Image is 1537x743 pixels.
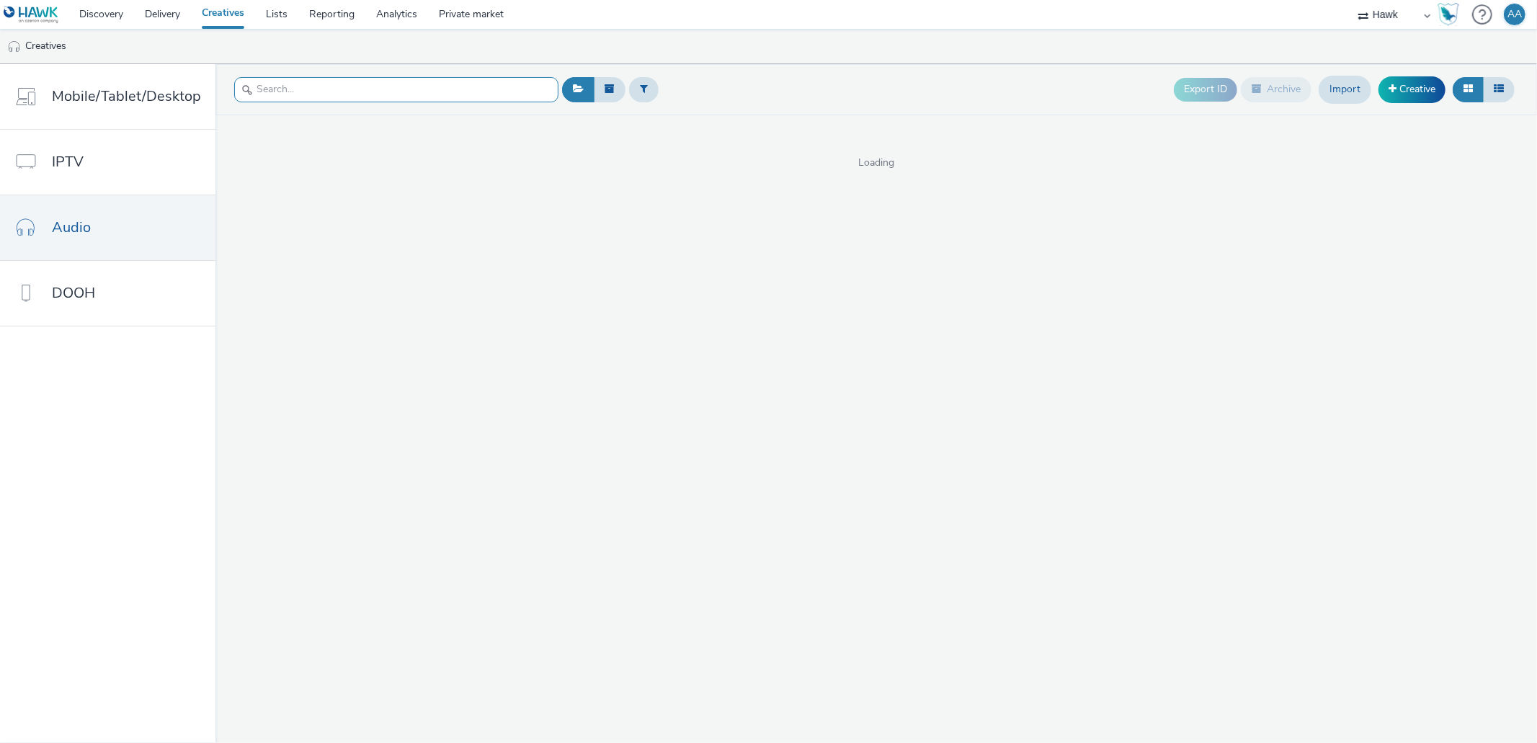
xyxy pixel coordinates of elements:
[1319,76,1371,103] a: Import
[52,151,84,172] span: IPTV
[1438,3,1459,26] img: Hawk Academy
[1507,4,1522,25] div: AA
[1453,77,1484,102] button: Grid
[215,156,1537,170] span: Loading
[1241,77,1311,102] button: Archive
[52,282,95,303] span: DOOH
[4,6,59,24] img: undefined Logo
[52,86,201,107] span: Mobile/Tablet/Desktop
[234,77,558,102] input: Search...
[1483,77,1515,102] button: Table
[52,217,91,238] span: Audio
[1174,78,1237,101] button: Export ID
[7,40,22,54] img: audio
[1378,76,1445,102] a: Creative
[1438,3,1465,26] a: Hawk Academy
